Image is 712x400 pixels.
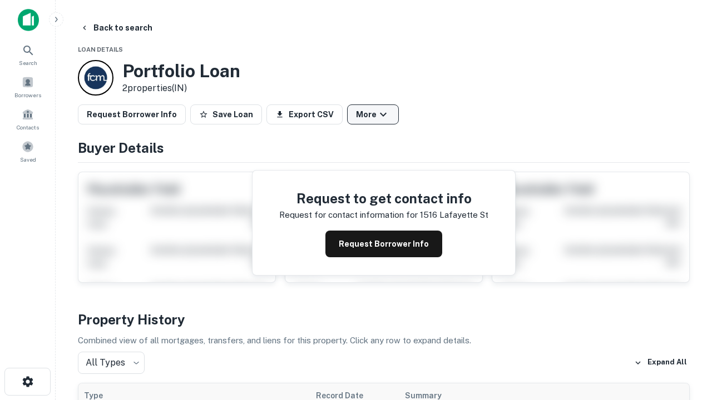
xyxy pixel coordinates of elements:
span: Search [19,58,37,67]
button: Back to search [76,18,157,38]
h4: Property History [78,309,690,329]
button: More [347,104,399,124]
button: Request Borrower Info [78,104,186,124]
button: Save Loan [190,104,262,124]
p: Combined view of all mortgages, transfers, and liens for this property. Click any row to expand d... [78,334,690,347]
p: Request for contact information for [279,208,418,222]
h4: Buyer Details [78,138,690,158]
p: 1516 lafayette st [420,208,488,222]
div: All Types [78,352,145,374]
a: Contacts [3,104,52,134]
img: capitalize-icon.png [18,9,39,31]
a: Saved [3,136,52,166]
span: Contacts [17,123,39,132]
h4: Request to get contact info [279,188,488,208]
span: Loan Details [78,46,123,53]
button: Request Borrower Info [325,231,442,257]
iframe: Chat Widget [656,311,712,364]
p: 2 properties (IN) [122,82,240,95]
button: Expand All [631,354,690,371]
button: Export CSV [266,104,343,124]
h3: Portfolio Loan [122,61,240,82]
span: Borrowers [14,91,41,99]
a: Borrowers [3,72,52,102]
a: Search [3,39,52,69]
span: Saved [20,155,36,164]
